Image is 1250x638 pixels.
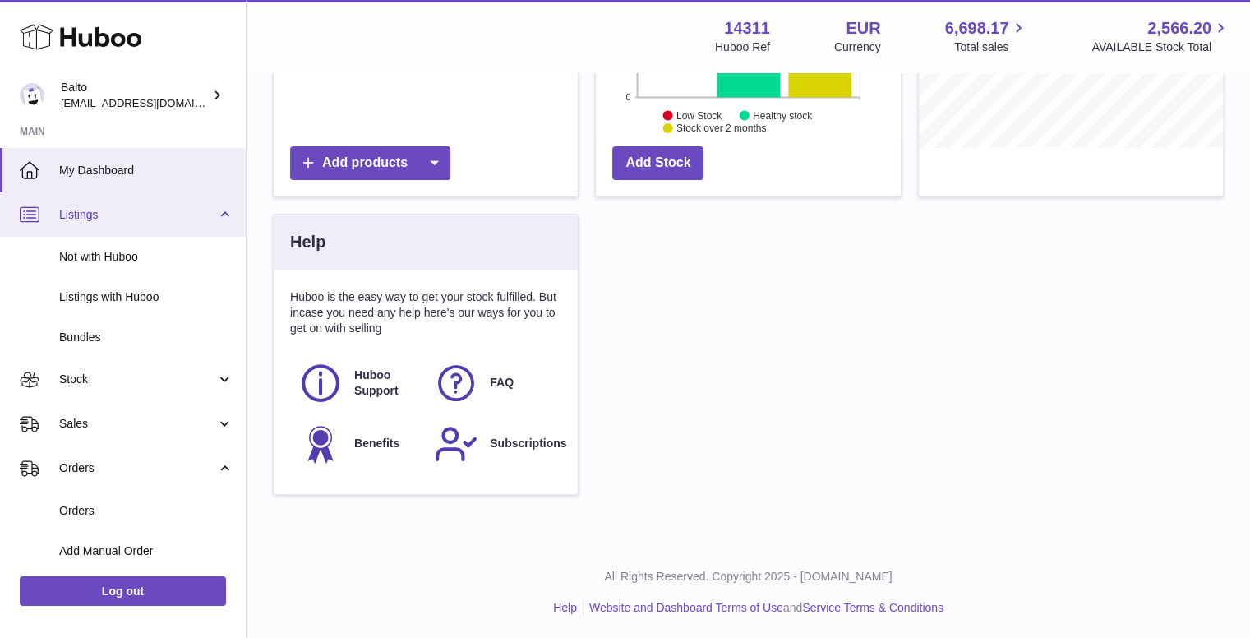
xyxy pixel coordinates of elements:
div: Huboo Ref [715,39,770,55]
img: softiontesting@gmail.com [20,83,44,108]
h3: Help [290,231,325,253]
a: FAQ [434,361,553,405]
span: Total sales [954,39,1027,55]
p: Huboo is the easy way to get your stock fulfilled. But incase you need any help here's our ways f... [290,289,561,336]
span: FAQ [490,375,514,391]
span: 6,698.17 [945,17,1009,39]
span: Sales [59,416,216,432]
a: Service Terms & Conditions [802,601,943,614]
a: Huboo Support [298,361,417,405]
span: Huboo Support [354,368,416,399]
strong: 14311 [724,17,770,39]
a: Subscriptions [434,422,553,466]
span: 2,566.20 [1147,17,1211,39]
a: Add products [290,146,450,180]
span: Orders [59,503,233,519]
span: Benefits [354,436,399,451]
span: Not with Huboo [59,249,233,265]
li: and [583,600,943,616]
a: Log out [20,576,226,606]
span: Stock [59,372,216,387]
div: Currency [834,39,881,55]
span: Listings [59,207,216,223]
text: Stock over 2 months [676,123,766,134]
span: AVAILABLE Stock Total [1091,39,1230,55]
text: Low Stock [676,110,722,122]
div: Balto [61,80,209,111]
a: 6,698.17 Total sales [945,17,1028,55]
text: Healthy stock [753,110,813,122]
span: Bundles [59,330,233,345]
span: [EMAIL_ADDRESS][DOMAIN_NAME] [61,96,242,109]
span: Listings with Huboo [59,289,233,305]
span: Orders [59,460,216,476]
span: My Dashboard [59,163,233,178]
a: Add Stock [612,146,703,180]
a: Website and Dashboard Terms of Use [589,601,783,614]
span: Subscriptions [490,436,566,451]
p: All Rights Reserved. Copyright 2025 - [DOMAIN_NAME] [260,569,1237,585]
a: Help [553,601,577,614]
text: 0 [626,92,631,102]
a: 2,566.20 AVAILABLE Stock Total [1091,17,1230,55]
span: Add Manual Order [59,543,233,559]
strong: EUR [846,17,880,39]
a: Benefits [298,422,417,466]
